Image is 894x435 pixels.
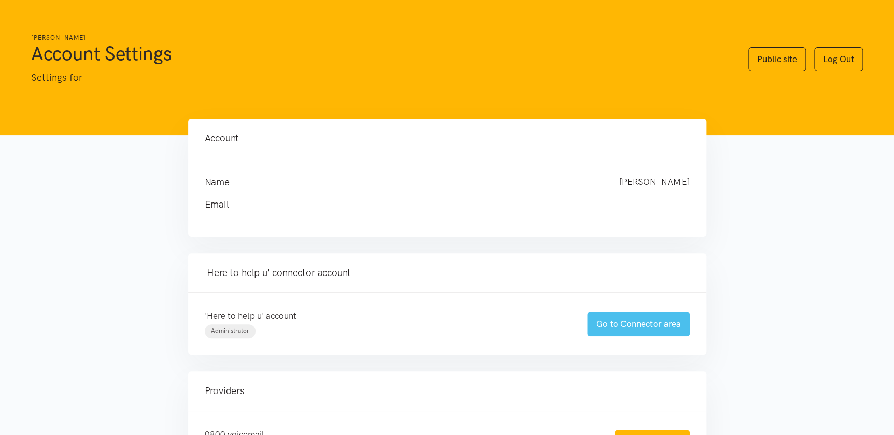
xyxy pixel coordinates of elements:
[205,175,599,190] h4: Name
[205,309,566,323] p: 'Here to help u' account
[205,197,669,212] h4: Email
[205,131,690,146] h4: Account
[31,41,728,66] h1: Account Settings
[205,384,690,398] h4: Providers
[609,175,700,190] div: [PERSON_NAME]
[814,47,863,71] a: Log Out
[31,70,728,85] p: Settings for
[205,266,690,280] h4: 'Here to help u' connector account
[211,327,249,335] span: Administrator
[587,312,690,336] a: Go to Connector area
[748,47,806,71] a: Public site
[31,33,728,43] h6: [PERSON_NAME]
